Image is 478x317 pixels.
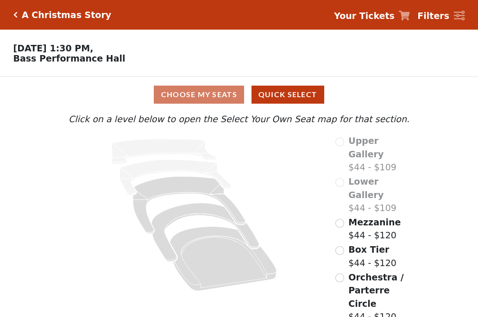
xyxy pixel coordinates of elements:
[334,9,410,23] a: Your Tickets
[348,134,412,174] label: $44 - $109
[120,160,232,195] path: Lower Gallery - Seats Available: 0
[112,139,217,164] path: Upper Gallery - Seats Available: 0
[348,216,401,242] label: $44 - $120
[22,10,111,20] h5: A Christmas Story
[417,9,465,23] a: Filters
[348,136,384,159] span: Upper Gallery
[348,176,384,200] span: Lower Gallery
[348,244,389,255] span: Box Tier
[66,112,412,126] p: Click on a level below to open the Select Your Own Seat map for that section.
[348,217,401,227] span: Mezzanine
[348,175,412,215] label: $44 - $109
[417,11,449,21] strong: Filters
[13,12,18,18] a: Click here to go back to filters
[170,227,277,291] path: Orchestra / Parterre Circle - Seats Available: 165
[348,243,396,269] label: $44 - $120
[334,11,395,21] strong: Your Tickets
[252,86,324,104] button: Quick Select
[348,272,403,309] span: Orchestra / Parterre Circle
